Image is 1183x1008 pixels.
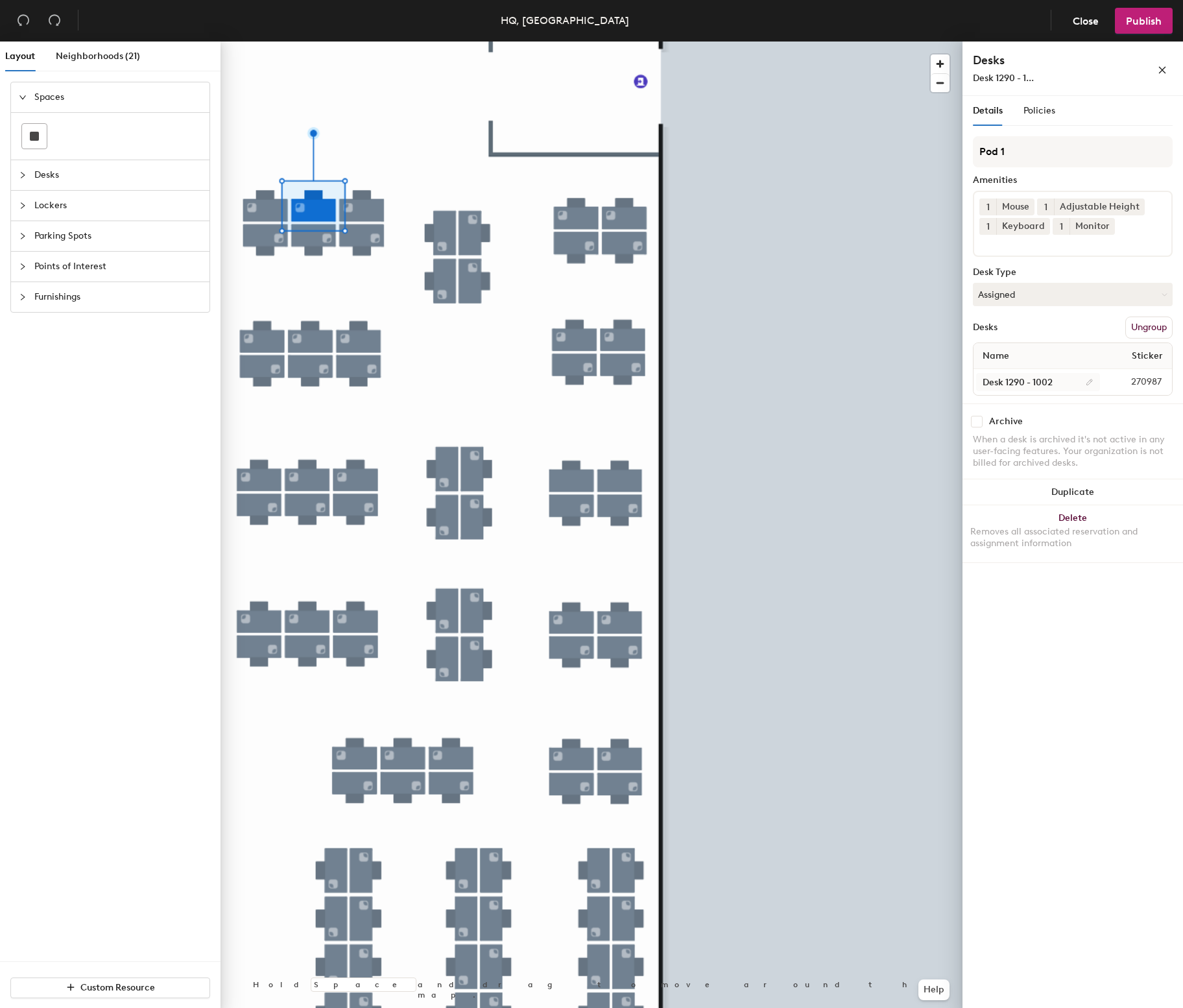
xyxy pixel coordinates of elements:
[962,479,1183,505] button: Duplicate
[1062,8,1110,34] button: Close
[970,526,1175,549] div: Removes all associated reservation and assignment information
[1158,66,1167,75] span: close
[973,73,1034,84] span: Desk 1290 - 1...
[973,175,1173,186] div: Amenities
[979,218,996,235] button: 1
[976,373,1100,391] input: Unnamed desk
[986,220,990,234] span: 1
[1115,8,1173,34] button: Publish
[1069,218,1115,235] div: Monitor
[10,8,36,34] button: Undo (⌘ + Z)
[19,171,27,179] span: collapsed
[34,82,202,112] span: Spaces
[1073,15,1099,27] span: Close
[19,293,27,301] span: collapsed
[19,232,27,240] span: collapsed
[1037,198,1054,215] button: 1
[973,322,998,333] div: Desks
[10,978,210,998] button: Custom Resource
[34,221,202,251] span: Parking Spots
[1125,344,1169,368] span: Sticker
[19,93,27,101] span: expanded
[34,282,202,312] span: Furnishings
[973,283,1173,306] button: Assigned
[1044,200,1047,214] span: 1
[34,160,202,190] span: Desks
[1053,218,1069,235] button: 1
[1023,105,1055,116] span: Policies
[19,202,27,210] span: collapsed
[34,191,202,221] span: Lockers
[989,416,1023,427] div: Archive
[1126,15,1162,27] span: Publish
[986,200,990,214] span: 1
[973,267,1173,278] div: Desk Type
[973,105,1003,116] span: Details
[996,218,1050,235] div: Keyboard
[501,12,629,29] div: HQ, [GEOGRAPHIC_DATA]
[996,198,1034,215] div: Mouse
[1054,198,1145,215] div: Adjustable Height
[973,52,1116,69] h4: Desks
[17,14,30,27] span: undo
[979,198,996,215] button: 1
[1100,375,1169,389] span: 270987
[42,8,67,34] button: Redo (⌘ + ⇧ + Z)
[19,263,27,270] span: collapsed
[5,51,35,62] span: Layout
[962,505,1183,562] button: DeleteRemoves all associated reservation and assignment information
[973,434,1173,469] div: When a desk is archived it's not active in any user-facing features. Your organization is not bil...
[1125,317,1173,339] button: Ungroup
[976,344,1016,368] span: Name
[56,51,140,62] span: Neighborhoods (21)
[918,979,950,1000] button: Help
[34,252,202,282] span: Points of Interest
[80,982,155,993] span: Custom Resource
[1060,220,1063,234] span: 1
